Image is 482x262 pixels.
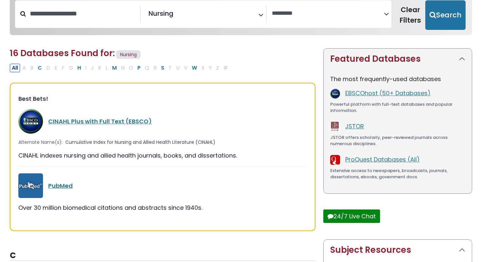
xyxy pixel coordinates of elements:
button: Filter Results M [110,64,119,72]
span: Nursing [149,9,173,18]
button: Filter Results C [36,64,44,72]
a: ProQuest Databases (All) [345,155,420,164]
div: Over 30 million biomedical citations and abstracts since 1940s. [18,203,307,212]
input: Search database by title or keyword [26,8,140,19]
p: The most frequently-used databases [330,75,465,83]
button: 24/7 Live Chat [323,209,380,223]
button: Filter Results P [135,64,143,72]
span: Cumulative Index for Nursing and Allied Health Literature (CINAHL) [65,139,215,146]
li: Nursing [146,9,173,18]
a: CINAHL Plus with Full Text (EBSCO) [48,117,152,125]
button: Filter Results S [159,64,166,72]
div: JSTOR offers scholarly, peer-reviewed journals across numerous disciplines. [330,134,465,147]
button: Subject Resources [324,240,472,260]
button: Submit for Search Results [425,0,466,30]
span: Alternate Name(s): [18,139,63,146]
div: Extensive access to newspapers, broadcasts, journals, dissertations, ebooks, government docs. [330,167,465,180]
textarea: Search [175,12,179,19]
a: PubMed [48,182,73,190]
button: Featured Databases [324,49,472,69]
div: Alpha-list to filter by first letter of database name [10,63,231,72]
textarea: Search [272,10,384,17]
div: Powerful platform with full-text databases and popular information. [330,101,465,114]
a: EBSCOhost (50+ Databases) [345,89,431,97]
span: Nursing [116,50,141,59]
div: CINAHL indexes nursing and allied health journals, books, and dissertations. [18,151,307,160]
span: 16 Databases Found for: [10,47,115,59]
h3: C [10,251,315,261]
h3: Best Bets! [18,95,307,102]
button: Filter Results H [75,64,83,72]
button: Clear Filters [395,0,425,30]
button: Filter Results W [190,64,199,72]
button: All [10,64,20,72]
a: JSTOR [345,122,364,130]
